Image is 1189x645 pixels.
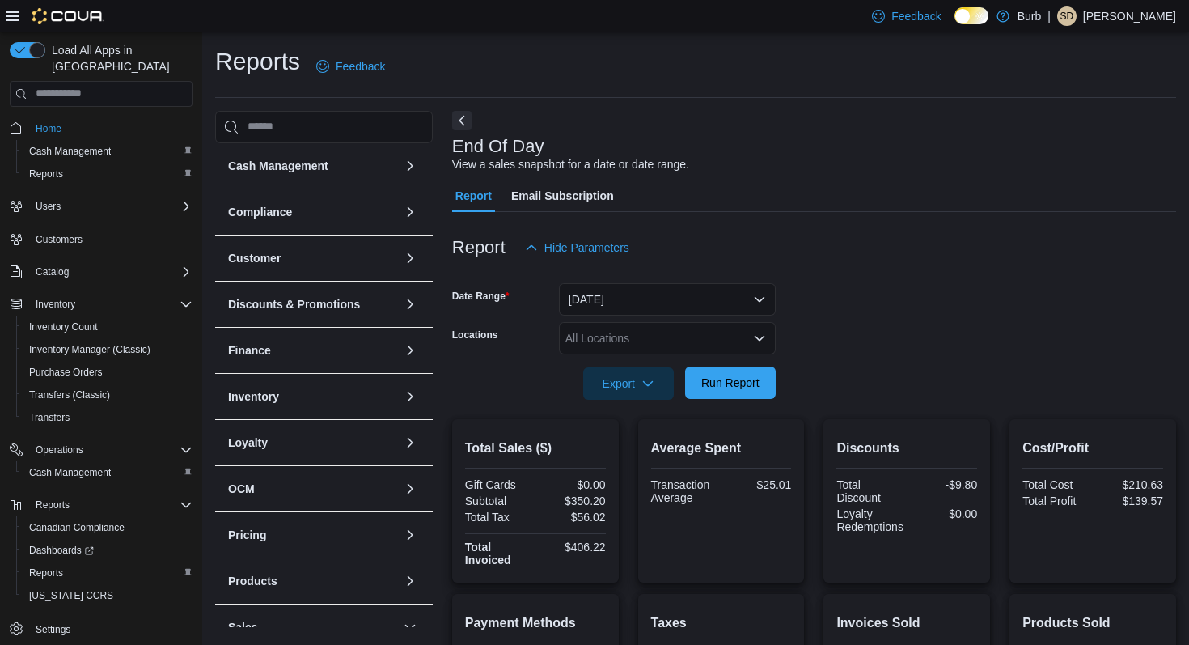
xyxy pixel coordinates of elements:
[29,495,193,515] span: Reports
[452,238,506,257] h3: Report
[1022,613,1163,633] h2: Products Sold
[400,341,420,360] button: Finance
[583,367,674,400] button: Export
[465,494,532,507] div: Subtotal
[32,8,104,24] img: Cova
[23,363,109,382] a: Purchase Orders
[23,340,157,359] a: Inventory Manager (Classic)
[23,463,117,482] a: Cash Management
[400,479,420,499] button: OCM
[29,118,193,138] span: Home
[465,511,532,524] div: Total Tax
[29,343,150,356] span: Inventory Manager (Classic)
[452,156,689,173] div: View a sales snapshot for a date or date range.
[29,262,193,282] span: Catalog
[23,586,120,605] a: [US_STATE] CCRS
[400,571,420,591] button: Products
[1022,494,1090,507] div: Total Profit
[29,589,113,602] span: [US_STATE] CCRS
[228,204,292,220] h3: Compliance
[3,261,199,283] button: Catalog
[400,248,420,268] button: Customer
[29,544,94,557] span: Dashboards
[836,507,903,533] div: Loyalty Redemptions
[29,366,103,379] span: Purchase Orders
[3,195,199,218] button: Users
[23,142,193,161] span: Cash Management
[3,293,199,316] button: Inventory
[400,617,420,637] button: Sales
[29,466,111,479] span: Cash Management
[1060,6,1074,26] span: SD
[228,158,328,174] h3: Cash Management
[452,290,510,303] label: Date Range
[36,499,70,511] span: Reports
[16,338,199,361] button: Inventory Manager (Classic)
[836,613,977,633] h2: Invoices Sold
[228,342,397,359] button: Finance
[16,384,199,406] button: Transfers (Classic)
[228,342,271,359] h3: Finance
[29,145,111,158] span: Cash Management
[36,122,61,135] span: Home
[16,163,199,185] button: Reports
[228,296,397,312] button: Discounts & Promotions
[29,119,68,138] a: Home
[23,463,193,482] span: Cash Management
[452,329,498,342] label: Locations
[910,507,977,520] div: $0.00
[23,541,193,560] span: Dashboards
[539,478,606,491] div: $0.00
[29,440,90,460] button: Operations
[29,197,67,216] button: Users
[228,250,281,266] h3: Customer
[29,566,63,579] span: Reports
[685,367,776,399] button: Run Report
[3,117,199,140] button: Home
[1096,494,1163,507] div: $139.57
[23,518,193,537] span: Canadian Compliance
[29,295,193,314] span: Inventory
[1047,6,1051,26] p: |
[16,461,199,484] button: Cash Management
[215,45,300,78] h1: Reports
[539,511,606,524] div: $56.02
[23,563,70,583] a: Reports
[228,388,279,405] h3: Inventory
[16,316,199,338] button: Inventory Count
[16,516,199,539] button: Canadian Compliance
[29,411,70,424] span: Transfers
[36,623,70,636] span: Settings
[701,375,760,391] span: Run Report
[23,385,193,405] span: Transfers (Classic)
[400,525,420,545] button: Pricing
[544,240,629,256] span: Hide Parameters
[1022,439,1163,458] h2: Cost/Profit
[400,387,420,406] button: Inventory
[400,156,420,176] button: Cash Management
[36,298,75,311] span: Inventory
[310,50,391,83] a: Feedback
[1018,6,1042,26] p: Burb
[36,233,83,246] span: Customers
[29,197,193,216] span: Users
[3,617,199,640] button: Settings
[465,541,511,566] strong: Total Invoiced
[559,283,776,316] button: [DATE]
[452,137,544,156] h3: End Of Day
[539,494,606,507] div: $350.20
[29,295,82,314] button: Inventory
[400,202,420,222] button: Compliance
[228,435,397,451] button: Loyalty
[16,584,199,607] button: [US_STATE] CCRS
[228,158,397,174] button: Cash Management
[1022,478,1090,491] div: Total Cost
[23,408,193,427] span: Transfers
[228,250,397,266] button: Customer
[3,494,199,516] button: Reports
[29,320,98,333] span: Inventory Count
[228,619,258,635] h3: Sales
[651,439,792,458] h2: Average Spent
[228,573,277,589] h3: Products
[23,563,193,583] span: Reports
